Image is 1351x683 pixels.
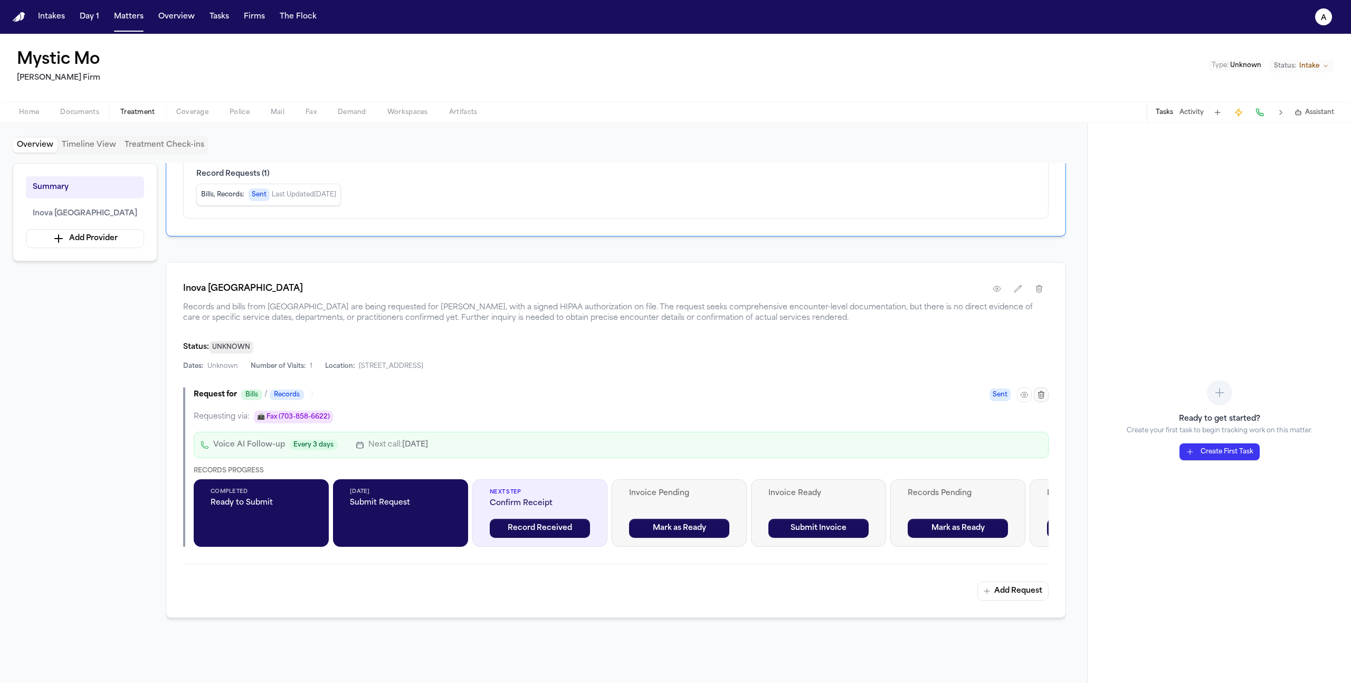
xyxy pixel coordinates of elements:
[240,7,269,26] button: Firms
[194,412,250,422] span: Requesting via:
[908,488,1008,499] span: Records Pending
[1305,108,1334,117] span: Assistant
[387,108,428,117] span: Workspaces
[1212,62,1229,69] span: Type :
[209,341,253,354] span: UNKNOWN
[249,188,270,201] span: Sent
[1299,62,1319,70] span: Intake
[183,343,209,351] span: Status:
[176,108,208,117] span: Coverage
[1210,105,1225,120] button: Add Task
[58,138,120,153] button: Timeline View
[768,488,869,499] span: Invoice Ready
[251,362,306,371] span: Number of Visits:
[110,7,148,26] button: Matters
[325,362,355,371] span: Location:
[275,7,321,26] button: The Flock
[60,108,99,117] span: Documents
[154,7,199,26] button: Overview
[490,488,590,496] span: Next Step
[629,519,729,538] button: Mark as Ready
[310,362,312,371] span: 1
[26,203,144,225] button: Inova [GEOGRAPHIC_DATA]
[1156,108,1173,117] button: Tasks
[1179,108,1204,117] button: Activity
[183,302,1049,324] span: Records and bills from [GEOGRAPHIC_DATA] are being requested for [PERSON_NAME], with a signed HIP...
[490,519,590,538] button: Record Received
[1047,519,1147,538] button: Mark as Ready
[75,7,103,26] button: Day 1
[1230,62,1261,69] span: Unknown
[13,12,25,22] a: Home
[194,390,237,400] span: Request for
[1295,108,1334,117] button: Assistant
[207,362,238,371] span: Unknown
[201,191,244,199] span: Bills, Records :
[977,582,1049,601] button: Add Request
[350,498,451,508] span: Submit Request
[17,51,100,70] button: Edit matter name
[17,72,104,84] h2: [PERSON_NAME] Firm
[264,390,268,400] span: /
[289,440,338,450] span: Every 3 days
[1231,105,1246,120] button: Create Immediate Task
[1269,60,1334,72] button: Change status from Intake
[19,108,39,117] span: Home
[490,498,590,509] span: Confirm Receipt
[230,108,250,117] span: Police
[183,282,303,295] h1: Inova [GEOGRAPHIC_DATA]
[908,519,1008,538] button: Mark as Ready
[17,51,100,70] h1: Mystic Mo
[338,108,366,117] span: Demand
[13,138,58,153] button: Overview
[768,519,869,538] button: Submit Invoice
[1047,488,1147,499] span: Records Delivered
[350,488,451,496] span: [DATE]
[1127,426,1312,435] p: Create your first task to begin tracking work on this matter.
[368,439,428,451] p: Next call:
[1252,105,1267,120] button: Make a Call
[272,191,336,199] span: Last Updated [DATE]
[120,138,208,153] button: Treatment Check-ins
[194,468,264,474] span: Records Progress
[1209,60,1264,71] button: Edit Type: Unknown
[402,441,428,449] span: [DATE]
[254,411,333,423] button: Edit fax number
[1127,414,1312,424] h3: Ready to get started?
[26,229,144,248] button: Add Provider
[306,108,317,117] span: Fax
[196,169,1035,179] span: Record Requests ( 1 )
[205,7,233,26] button: Tasks
[211,498,312,508] span: Ready to Submit
[120,108,155,117] span: Treatment
[449,108,478,117] span: Artifacts
[270,390,304,400] span: Records
[271,108,284,117] span: Mail
[1274,62,1296,70] span: Status:
[213,439,285,451] p: Voice AI Follow-up
[1179,443,1260,460] button: Create First Task
[990,388,1011,401] span: Sent
[26,176,144,198] button: Summary
[183,362,203,371] span: Dates:
[241,390,262,400] span: Bills
[359,362,423,371] span: [STREET_ADDRESS]
[211,488,312,496] span: Completed
[629,488,729,499] span: Invoice Pending
[34,7,69,26] button: Intakes
[13,12,25,22] img: Finch Logo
